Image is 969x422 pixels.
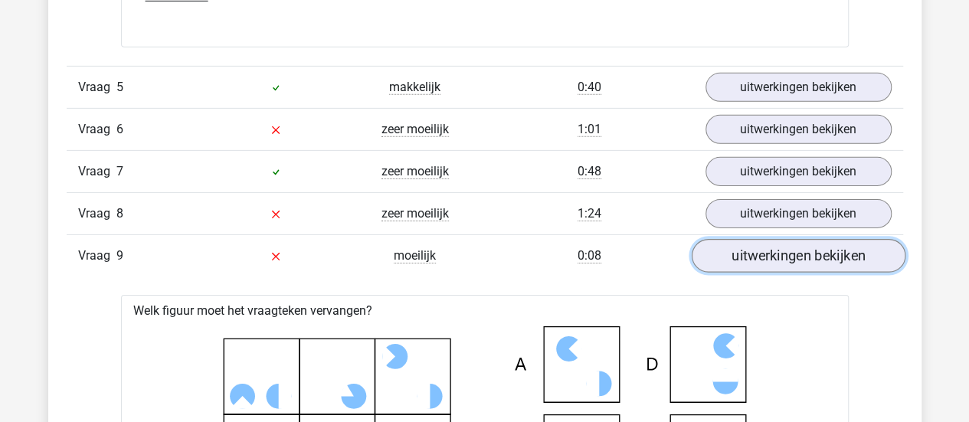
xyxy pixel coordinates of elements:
span: 0:40 [578,80,601,95]
a: uitwerkingen bekijken [705,199,892,228]
span: 8 [116,206,123,221]
a: uitwerkingen bekijken [705,157,892,186]
span: Vraag [78,120,116,139]
span: 6 [116,122,123,136]
span: 1:01 [578,122,601,137]
span: makkelijk [389,80,440,95]
span: Vraag [78,204,116,223]
span: Vraag [78,78,116,97]
span: Vraag [78,247,116,265]
span: moeilijk [394,248,436,263]
span: zeer moeilijk [381,206,449,221]
a: uitwerkingen bekijken [705,73,892,102]
a: uitwerkingen bekijken [691,240,905,273]
span: 0:48 [578,164,601,179]
span: 5 [116,80,123,94]
span: Vraag [78,162,116,181]
span: 7 [116,164,123,178]
a: uitwerkingen bekijken [705,115,892,144]
span: zeer moeilijk [381,164,449,179]
span: zeer moeilijk [381,122,449,137]
span: 9 [116,248,123,263]
span: 1:24 [578,206,601,221]
span: 0:08 [578,248,601,263]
